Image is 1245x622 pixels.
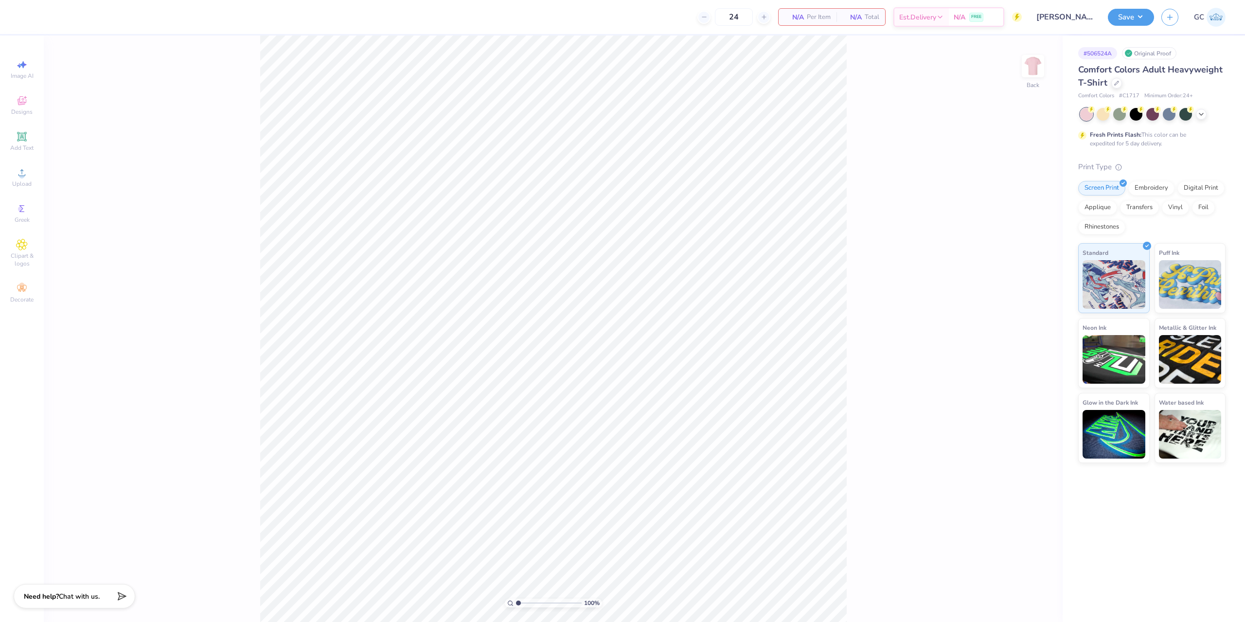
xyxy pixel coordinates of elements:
[15,216,30,224] span: Greek
[842,12,862,22] span: N/A
[1194,12,1204,23] span: GC
[1023,56,1043,76] img: Back
[11,108,33,116] span: Designs
[1078,161,1226,173] div: Print Type
[899,12,936,22] span: Est. Delivery
[584,599,600,607] span: 100 %
[1078,47,1117,59] div: # 506524A
[12,180,32,188] span: Upload
[1159,260,1222,309] img: Puff Ink
[1128,181,1174,195] div: Embroidery
[1177,181,1225,195] div: Digital Print
[1192,200,1215,215] div: Foil
[1159,335,1222,384] img: Metallic & Glitter Ink
[1083,260,1145,309] img: Standard
[1078,92,1114,100] span: Comfort Colors
[807,12,831,22] span: Per Item
[1090,130,1209,148] div: This color can be expedited for 5 day delivery.
[1083,322,1106,333] span: Neon Ink
[1159,397,1204,408] span: Water based Ink
[865,12,879,22] span: Total
[1207,8,1226,27] img: Gerard Christopher Trorres
[1083,335,1145,384] img: Neon Ink
[1159,248,1179,258] span: Puff Ink
[1078,64,1223,89] span: Comfort Colors Adult Heavyweight T-Shirt
[1122,47,1176,59] div: Original Proof
[10,296,34,303] span: Decorate
[1090,131,1141,139] strong: Fresh Prints Flash:
[1083,397,1138,408] span: Glow in the Dark Ink
[784,12,804,22] span: N/A
[1078,181,1125,195] div: Screen Print
[1027,81,1039,89] div: Back
[11,72,34,80] span: Image AI
[1108,9,1154,26] button: Save
[5,252,39,267] span: Clipart & logos
[954,12,965,22] span: N/A
[24,592,59,601] strong: Need help?
[1029,7,1101,27] input: Untitled Design
[59,592,100,601] span: Chat with us.
[1144,92,1193,100] span: Minimum Order: 24 +
[1083,410,1145,459] img: Glow in the Dark Ink
[1159,410,1222,459] img: Water based Ink
[971,14,981,20] span: FREE
[1162,200,1189,215] div: Vinyl
[1078,220,1125,234] div: Rhinestones
[715,8,753,26] input: – –
[1194,8,1226,27] a: GC
[1078,200,1117,215] div: Applique
[1120,200,1159,215] div: Transfers
[1119,92,1139,100] span: # C1717
[10,144,34,152] span: Add Text
[1159,322,1216,333] span: Metallic & Glitter Ink
[1083,248,1108,258] span: Standard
